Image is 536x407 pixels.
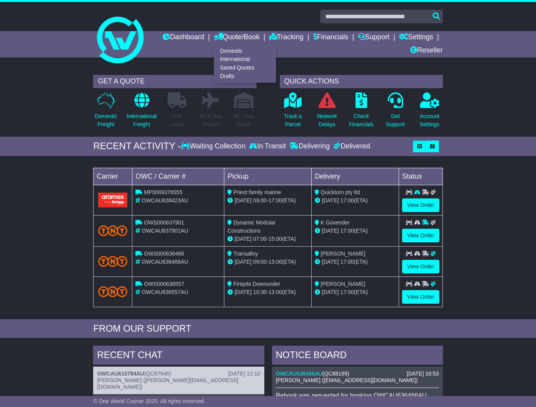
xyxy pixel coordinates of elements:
a: Track aParcel [283,92,302,133]
span: © One World Courier 2025. All rights reserved. [93,398,205,404]
a: Tracking [269,31,304,44]
a: CheckFinancials [349,92,374,133]
span: [PERSON_NAME] [321,250,365,257]
span: [PERSON_NAME] ([EMAIL_ADDRESS][DOMAIN_NAME]) [276,377,418,383]
div: ( ) [97,370,260,377]
span: K Govender [321,219,350,226]
p: Track a Parcel [284,112,302,129]
a: InternationalFreight [126,92,157,133]
div: - (ETA) [227,197,308,205]
div: - (ETA) [227,258,308,266]
span: [DATE] [234,289,252,295]
span: QC87946 [146,370,169,377]
a: Financials [313,31,349,44]
a: Domestic [214,47,276,55]
div: Quote/Book [214,44,276,83]
span: OWCAU636557AU [142,289,188,295]
span: 17:00 [340,197,354,203]
span: 07:00 [253,236,267,242]
span: 09:00 [253,259,267,265]
td: Delivery [312,168,399,185]
a: GetSupport [385,92,405,133]
div: (ETA) [315,227,395,235]
span: [DATE] [322,197,339,203]
span: 13:00 [269,259,282,265]
p: Rebook was requested for booking OWCAU636466AU . [276,392,439,399]
span: 17:00 [340,289,354,295]
span: OWS000636466 [144,250,184,257]
p: Air & Sea Freight [199,112,222,129]
span: 17:00 [269,197,282,203]
a: Support [358,31,389,44]
div: (ETA) [315,197,395,205]
img: TNT_Domestic.png [98,256,127,266]
div: Delivered [331,142,370,151]
span: 13:00 [269,289,282,295]
a: View Order [402,229,439,242]
div: Delivering [288,142,331,151]
a: Saved Quotes [214,64,276,72]
div: - (ETA) [227,288,308,296]
span: [DATE] [322,259,339,265]
img: Aramex.png [98,193,127,207]
p: International Freight [127,112,156,129]
p: Air / Sea Depot [233,112,254,129]
span: OWS000637901 [144,219,184,226]
div: GET A QUOTE [93,75,256,88]
p: Network Delays [317,112,337,129]
span: OWS000636557 [144,281,184,287]
p: Check Financials [349,112,373,129]
a: View Order [402,260,439,273]
span: 17:00 [340,259,354,265]
span: Firepits Downunder [233,281,280,287]
span: [DATE] [234,197,252,203]
div: NOTICE BOARD [272,346,443,367]
div: RECENT CHAT [93,346,264,367]
td: Carrier [94,168,132,185]
span: 15:00 [269,236,282,242]
td: OWC / Carrier # [132,168,224,185]
a: OWCAU636466AU [276,370,323,377]
td: Pickup [224,168,312,185]
a: View Order [402,290,439,304]
span: [PERSON_NAME] [321,281,365,287]
a: Reseller [410,44,443,57]
a: Dashboard [163,31,204,44]
div: In Transit [247,142,288,151]
a: NetworkDelays [317,92,337,133]
td: Status [399,168,443,185]
p: Account Settings [420,112,439,129]
div: RECENT ACTIVITY - [93,141,181,152]
span: 09:00 [253,197,267,203]
span: [DATE] [322,289,339,295]
div: Waiting Collection [181,142,247,151]
span: Priest family marine [233,189,281,195]
div: [DATE] 13:10 [228,370,260,377]
span: OWCAU636466AU [142,259,188,265]
span: [PERSON_NAME] ([PERSON_NAME][EMAIL_ADDRESS][DOMAIN_NAME]) [97,377,238,390]
a: Drafts [214,72,276,80]
a: OWCAU615794AU [97,370,144,377]
p: Get Support [386,112,405,129]
div: FROM OUR SUPPORT [93,323,443,334]
span: 17:00 [340,228,354,234]
span: [DATE] [234,236,252,242]
div: (ETA) [315,288,395,296]
a: DomesticFreight [94,92,118,133]
span: Transalloy [233,250,258,257]
span: QC88199 [324,370,347,377]
p: Domestic Freight [95,112,117,129]
div: [DATE] 16:53 [407,370,439,377]
p: Full Loads [168,112,187,129]
span: OWCAU638423AU [142,197,188,203]
span: [DATE] [234,259,252,265]
span: MP0069376555 [144,189,182,195]
div: (ETA) [315,258,395,266]
a: Settings [399,31,433,44]
span: Dynamic Modular Constructions [227,219,276,234]
div: - (ETA) [227,235,308,243]
span: [DATE] [322,228,339,234]
a: Quote/Book [214,31,260,44]
img: TNT_Domestic.png [98,225,127,236]
div: QUICK ACTIONS [280,75,443,88]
